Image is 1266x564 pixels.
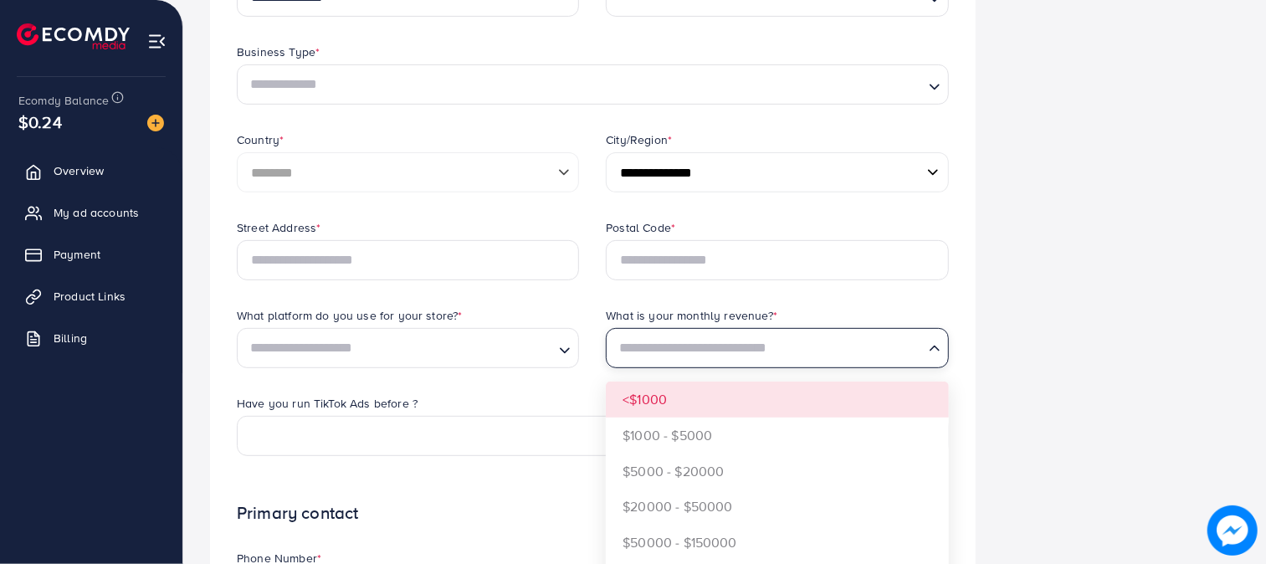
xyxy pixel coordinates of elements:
[606,131,672,148] label: City/Region
[13,238,170,271] a: Payment
[237,219,320,236] label: Street Address
[606,307,777,324] label: What is your monthly revenue?
[244,69,922,100] input: Search for option
[606,454,948,490] li: $5000 - $20000
[254,420,922,451] input: Search for option
[18,110,62,134] span: $0.24
[13,196,170,229] a: My ad accounts
[606,328,948,368] div: Search for option
[237,503,949,524] h1: Primary contact
[54,204,139,221] span: My ad accounts
[237,44,320,60] label: Business Type
[13,321,170,355] a: Billing
[13,154,170,187] a: Overview
[17,23,130,49] img: logo
[147,115,164,131] img: image
[606,382,948,418] li: <$1000
[54,162,104,179] span: Overview
[54,330,87,346] span: Billing
[237,307,463,324] label: What platform do you use for your store?
[237,131,284,148] label: Country
[606,525,948,561] li: $50000 - $150000
[237,395,418,412] label: Have you run TikTok Ads before ?
[13,279,170,313] a: Product Links
[237,416,949,456] div: Search for option
[613,332,921,363] input: Search for option
[1207,505,1258,556] img: image
[18,92,109,109] span: Ecomdy Balance
[244,332,552,363] input: Search for option
[606,219,675,236] label: Postal Code
[237,64,949,105] div: Search for option
[237,328,579,368] div: Search for option
[606,418,948,454] li: $1000 - $5000
[54,288,126,305] span: Product Links
[54,246,100,263] span: Payment
[606,489,948,525] li: $20000 - $50000
[147,32,167,51] img: menu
